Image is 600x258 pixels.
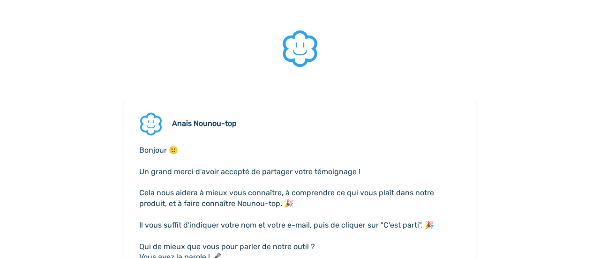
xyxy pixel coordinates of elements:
[172,118,237,129] div: Anaïs Nounou-top
[139,188,436,208] span: Cela nous aidera à mieux vous connaître, à comprendre ce qui vous plaît dans notre produit, et à ...
[281,30,319,67] img: https://cdn.bonjoro.com/media/0db93819-7d16-46fa-9aa9-f891f222d2fc/2a46ed97-0da5-4458-9512-f8272c...
[139,167,360,176] span: Un grand merci d'avoir accepté de partager votre témoignage !
[139,221,434,229] span: Il vous suffit d'indiquer votre nom et votre e-mail, puis de cliquer sur "C'est parti". 🎉
[139,146,178,155] span: Bonjour 🙂
[139,242,315,251] span: Qui de mieux que vous pour parler de notre outil ?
